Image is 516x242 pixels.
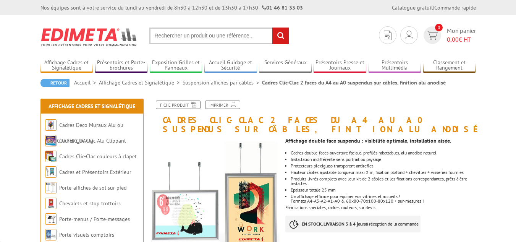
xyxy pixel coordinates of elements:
input: rechercher [272,28,289,44]
a: Porte-menus / Porte-messages [59,216,130,223]
a: Commande rapide [434,4,476,11]
img: Cadres Clic-Clac couleurs à clapet [45,151,57,162]
div: | [392,4,476,11]
img: devis rapide [427,31,438,40]
a: Cadres Clic-Clac Alu Clippant [59,137,126,144]
a: Cadres Clic-Clac couleurs à clapet [59,153,137,160]
a: Affichage Cadres et Signalétique [99,79,183,86]
span: Mon panier [447,26,476,44]
a: Exposition Grilles et Panneaux [150,59,202,72]
input: Rechercher un produit ou une référence... [149,28,289,44]
img: devis rapide [405,31,413,40]
img: Edimeta [40,23,138,51]
a: Accueil [74,79,99,86]
a: Présentoirs Presse et Journaux [314,59,366,72]
p: Epaisseur totale 25 mm [291,188,476,192]
img: Porte-affiches de sol sur pied [45,182,57,193]
img: Cadres Deco Muraux Alu ou Bois [45,119,57,131]
span: € HT [447,35,476,44]
div: Nos équipes sont à votre service du lundi au vendredi de 8h30 à 12h30 et de 13h30 à 17h30 [40,4,303,11]
li: Cadres Clic-Clac 2 faces du A4 au A0 suspendus sur câbles, finition alu anodisé [262,79,446,86]
li: Cadres double-faces ouverture faciale, profilés rabattables, alu anodisé naturel [291,151,476,155]
p: Hauteur câbles ajustable longueur maxi 2 m, fixation plafond + chevilles + visseries fournies [291,170,476,175]
strong: EN STOCK, LIVRAISON 3 à 4 jours [302,221,366,227]
a: Présentoirs et Porte-brochures [95,59,148,72]
img: devis rapide [384,31,391,40]
a: Fiche produit [156,101,201,109]
a: Retour [40,79,70,87]
a: Présentoirs Multimédia [369,59,421,72]
img: Porte-menus / Porte-messages [45,213,57,225]
li: Protecteurs plexiglass transparent antireflet [291,164,476,168]
h1: Cadres Clic-Clac 2 faces du A4 au A0 suspendus sur câbles, finition alu anodisé [146,101,482,134]
a: Catalogue gratuit [392,4,433,11]
p: à réception de la commande [285,216,421,232]
a: Services Généraux [259,59,312,72]
a: Affichage Cadres et Signalétique [49,103,135,110]
p: Produits livrés complets avec leur kit de 2 câbles et les fixations correspondantes, prêts à être... [291,177,476,186]
a: Cadres et Présentoirs Extérieur [59,169,131,175]
a: Imprimer [205,101,240,109]
a: Porte-affiches de sol sur pied [59,184,126,191]
a: Classement et Rangement [423,59,476,72]
span: 0,00 [447,36,459,43]
img: Porte-visuels comptoirs [45,229,57,240]
a: Affichage Cadres et Signalétique [40,59,93,72]
a: Cadres Deco Muraux Alu ou [GEOGRAPHIC_DATA] [45,122,123,144]
li: Installation indifférente sens portrait ou paysage [291,157,476,162]
a: Suspension affiches par câbles [183,79,262,86]
a: Chevalets et stop trottoirs [59,200,121,207]
a: devis rapide 0 Mon panier 0,00€ HT [422,26,476,44]
div: Fabrications spéciales, cadres couleurs, sur devis. [285,134,481,240]
a: Accueil Guidage et Sécurité [204,59,257,72]
strong: 01 46 81 33 03 [262,4,303,11]
img: Chevalets et stop trottoirs [45,198,57,209]
a: Porte-visuels comptoirs [59,231,114,238]
p: Un affichage efficace pour équiper vos vitrines et accueils ! Formats A4-A3-A2-A1-A0 & 60x80-70x1... [291,194,476,203]
span: 0 [435,24,443,31]
img: Cadres et Présentoirs Extérieur [45,166,57,178]
p: Affichage double face suspendu : visibilité optimale, installation aisée. [285,138,476,143]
